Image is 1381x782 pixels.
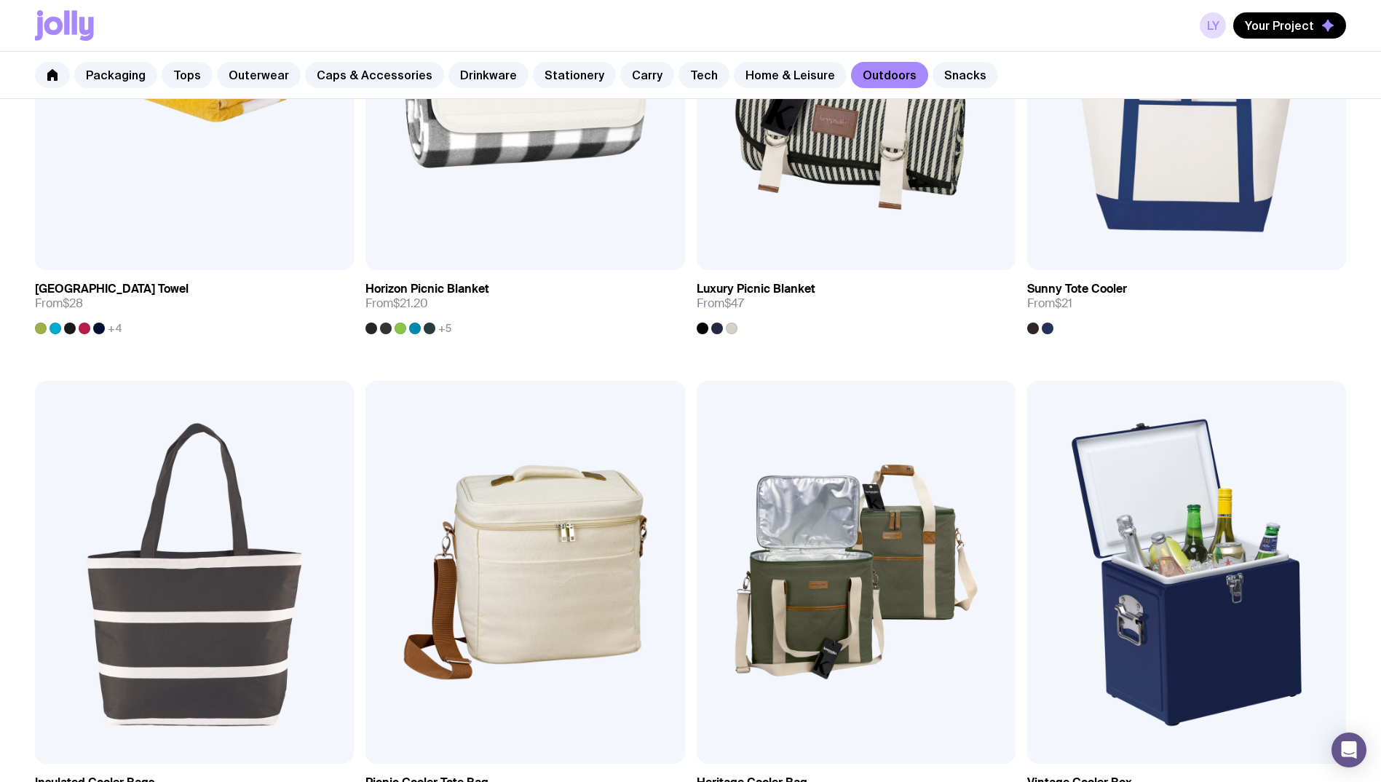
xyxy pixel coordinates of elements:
h3: Luxury Picnic Blanket [697,282,815,296]
h3: Horizon Picnic Blanket [365,282,489,296]
a: Snacks [933,62,998,88]
a: Tech [678,62,729,88]
span: From [697,296,744,311]
h3: Sunny Tote Cooler [1027,282,1127,296]
a: Caps & Accessories [305,62,444,88]
a: Outerwear [217,62,301,88]
span: $21 [1055,296,1072,311]
a: Stationery [533,62,616,88]
span: $47 [724,296,744,311]
a: Luxury Picnic BlanketFrom$47 [697,270,1016,334]
span: $28 [63,296,83,311]
span: Your Project [1245,18,1314,33]
a: Home & Leisure [734,62,847,88]
span: From [365,296,428,311]
span: $21.20 [393,296,428,311]
a: Horizon Picnic BlanketFrom$21.20+5 [365,270,684,334]
a: Drinkware [448,62,529,88]
a: [GEOGRAPHIC_DATA] TowelFrom$28+4 [35,270,354,334]
a: LY [1200,12,1226,39]
a: Carry [620,62,674,88]
span: From [1027,296,1072,311]
a: Outdoors [851,62,928,88]
span: From [35,296,83,311]
span: +5 [438,323,451,334]
a: Packaging [74,62,157,88]
a: Sunny Tote CoolerFrom$21 [1027,270,1346,334]
h3: [GEOGRAPHIC_DATA] Towel [35,282,189,296]
a: Tops [162,62,213,88]
div: Open Intercom Messenger [1331,732,1366,767]
button: Your Project [1233,12,1346,39]
span: +4 [108,323,122,334]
